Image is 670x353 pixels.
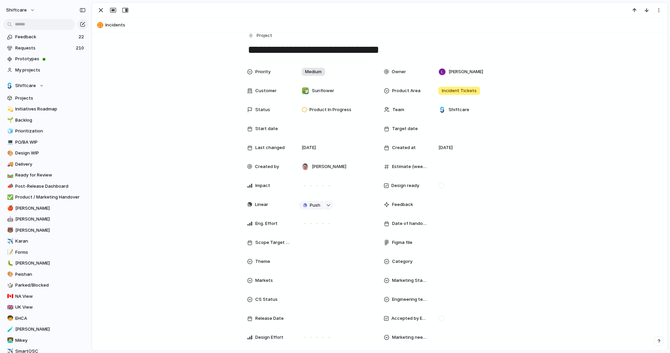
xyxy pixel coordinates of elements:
div: 🎨 [7,270,12,278]
button: 🐻 [6,227,13,234]
button: 🧒 [6,315,13,322]
a: 🚚Delivery [3,159,88,169]
div: 🎨 [7,149,12,157]
a: 💫Initiatives Roadmap [3,104,88,114]
button: 🧊 [6,128,13,134]
span: Theme [255,258,270,265]
span: Design ready [391,182,419,189]
span: Initiatives Roadmap [15,106,86,112]
span: Project [257,32,272,39]
div: 🧪[PERSON_NAME] [3,324,88,334]
button: Project [246,31,274,41]
span: Projects [15,95,86,102]
span: Design Effort [255,334,283,341]
span: Last changed [255,144,285,151]
span: Medium [305,68,322,75]
span: [PERSON_NAME] [15,216,86,223]
span: Shiftcare [15,82,36,89]
a: Requests210 [3,43,88,53]
span: CS Status [255,296,278,303]
span: Category [392,258,412,265]
span: Product / Marketing Handover [15,194,86,201]
button: Shiftcare [3,81,88,91]
a: ✈️Karan [3,236,88,246]
a: 📝Forms [3,247,88,257]
span: [PERSON_NAME] [449,68,483,75]
span: Incidents [105,22,664,28]
div: 🌱Backlog [3,115,88,125]
span: [PERSON_NAME] [15,205,86,212]
span: Engineering team [392,296,427,303]
div: 📣Post-Release Dashboard [3,181,88,191]
a: 🇨🇦NA View [3,291,88,302]
a: 👨‍💻Mikey [3,335,88,346]
span: 210 [76,45,85,51]
button: 💫 [6,106,13,112]
span: Peishan [15,271,86,278]
div: 🐻 [7,226,12,234]
div: 🌱 [7,116,12,124]
div: 🇨🇦 [7,292,12,300]
a: 🧊Prioritization [3,126,88,136]
span: [DATE] [302,144,316,151]
span: Accepted by Engineering [391,315,427,322]
span: Start date [255,125,278,132]
a: 🤖[PERSON_NAME] [3,214,88,224]
span: UK View [15,304,86,311]
span: [PERSON_NAME] [15,227,86,234]
div: 👨‍💻 [7,336,12,344]
span: Delivery [15,161,86,168]
span: Owner [392,68,406,75]
div: ✅ [7,193,12,201]
span: Requests [15,45,74,51]
button: 🧪 [6,326,13,333]
span: shiftcare [6,7,27,14]
span: Created by [255,163,279,170]
div: 🧊 [7,127,12,135]
button: shiftcare [3,5,39,16]
button: 🎲 [6,282,13,289]
div: ✅Product / Marketing Handover [3,192,88,202]
span: Karan [15,238,86,245]
span: Created at [392,144,416,151]
span: Feedback [392,201,413,208]
div: 🇬🇧 [7,304,12,311]
span: [DATE] [438,144,453,151]
div: 💫 [7,105,12,113]
span: Backlog [15,117,86,124]
button: 📣 [6,183,13,190]
div: ✈️ [7,237,12,245]
span: Shiftcare [449,106,469,113]
div: 💻 [7,138,12,146]
span: Eng. Effort [255,220,278,227]
button: 🎨 [6,271,13,278]
button: 🌱 [6,117,13,124]
span: Figma file [392,239,412,246]
button: 🇬🇧 [6,304,13,311]
button: 🛤️ [6,172,13,179]
span: [PERSON_NAME] [15,326,86,333]
span: Incident Tickets [442,87,477,94]
div: 🧪 [7,326,12,333]
a: 🐻[PERSON_NAME] [3,225,88,235]
a: My projects [3,65,88,75]
a: 🎲Parked/Blocked [3,280,88,290]
span: Prioritization [15,128,86,134]
span: Marketing needed [392,334,427,341]
div: 📣 [7,182,12,190]
span: Team [392,106,404,113]
div: 🧒 [7,314,12,322]
span: [PERSON_NAME] [15,260,86,267]
span: Status [255,106,270,113]
button: 🤖 [6,216,13,223]
a: 🐛[PERSON_NAME] [3,258,88,268]
span: Estimate (weeks) [392,163,427,170]
button: ✅ [6,194,13,201]
button: 💻 [6,139,13,146]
